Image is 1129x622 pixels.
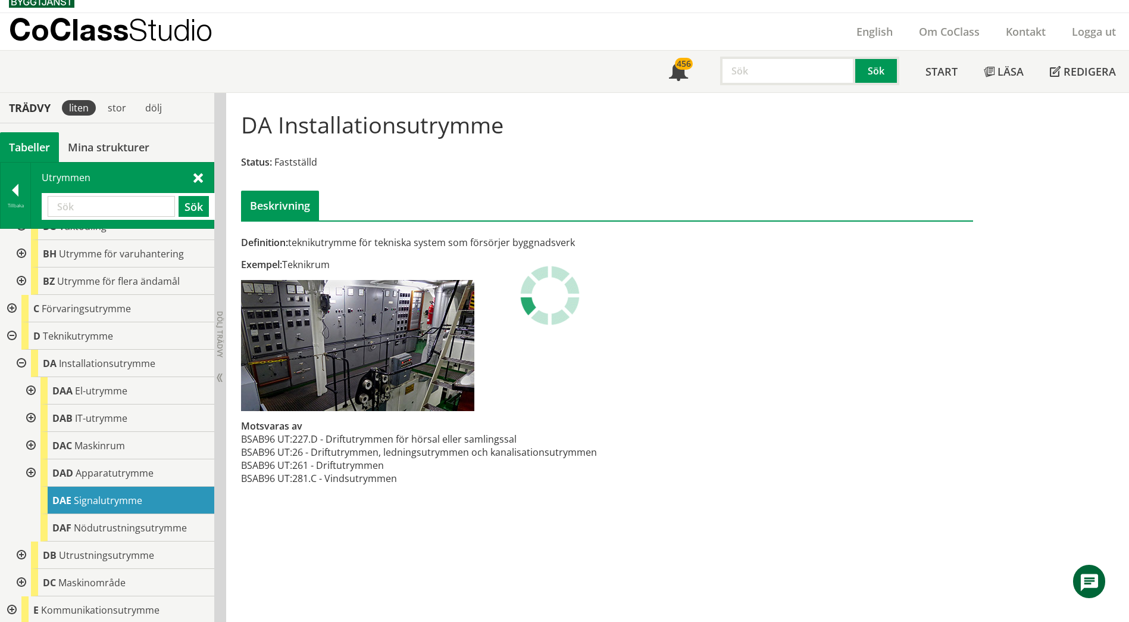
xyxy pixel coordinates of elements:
[52,466,73,480] span: DAD
[925,64,958,79] span: Start
[74,494,142,507] span: Signalutrymme
[241,191,319,220] div: Beskrivning
[241,111,503,138] h1: DA Installationsutrymme
[48,196,175,217] input: Sök
[33,604,39,617] span: E
[843,24,906,39] a: English
[52,412,73,425] span: DAB
[997,64,1024,79] span: Läsa
[1059,24,1129,39] a: Logga ut
[43,576,56,589] span: DC
[129,12,212,47] span: Studio
[720,57,855,85] input: Sök
[74,521,187,534] span: Nödutrustningsutrymme
[1037,51,1129,92] a: Redigera
[33,329,40,343] span: D
[669,63,688,82] span: Notifikationer
[58,576,126,589] span: Maskinområde
[241,258,282,271] span: Exempel:
[52,494,71,507] span: DAE
[241,419,302,433] span: Motsvaras av
[74,439,125,452] span: Maskinrum
[906,24,993,39] a: Om CoClass
[52,439,72,452] span: DAC
[292,472,597,485] td: 281.C - Vindsutrymmen
[9,13,238,50] a: CoClassStudio
[1064,64,1116,79] span: Redigera
[292,433,597,446] td: 227.D - Driftutrymmen för hörsal eller samlingssal
[215,311,225,357] span: Dölj trädvy
[62,100,96,116] div: liten
[43,275,55,288] span: BZ
[76,466,154,480] span: Apparatutrymme
[43,247,57,260] span: BH
[33,302,39,315] span: C
[241,236,723,249] div: teknikutrymme för tekniska system som försörjer byggnadsverk
[292,459,597,472] td: 261 - Driftutrymmen
[138,100,169,116] div: dölj
[75,412,127,425] span: IT-utrymme
[292,446,597,459] td: 26 - Driftutrymmen, ledningsutrymmen och kanalisationsutrymmen
[241,258,723,271] div: Teknikrum
[241,155,272,169] span: Status:
[993,24,1059,39] a: Kontakt
[9,23,212,36] p: CoClass
[43,329,113,343] span: Teknikutrymme
[241,236,288,249] span: Definition:
[971,51,1037,92] a: Läsa
[59,357,155,370] span: Installationsutrymme
[179,196,209,217] button: Sök
[1,201,30,210] div: Tillbaka
[193,171,203,184] span: Stäng sök
[43,549,57,562] span: DB
[656,51,701,92] a: 456
[75,384,127,397] span: El-utrymme
[31,163,214,228] div: Utrymmen
[241,280,474,411] img: da-driftutrymme.jpg
[59,132,158,162] a: Mina strukturer
[241,446,292,459] td: BSAB96 UT:
[274,155,317,169] span: Fastställd
[59,549,154,562] span: Utrustningsutrymme
[52,384,73,397] span: DAA
[855,57,899,85] button: Sök
[43,357,57,370] span: DA
[42,302,131,315] span: Förvaringsutrymme
[59,247,184,260] span: Utrymme för varuhantering
[912,51,971,92] a: Start
[241,472,292,485] td: BSAB96 UT:
[2,101,57,114] div: Trädvy
[241,433,292,446] td: BSAB96 UT:
[520,266,580,325] img: Laddar
[52,521,71,534] span: DAF
[241,459,292,472] td: BSAB96 UT:
[675,58,693,70] div: 456
[57,275,180,288] span: Utrymme för flera ändamål
[101,100,133,116] div: stor
[41,604,160,617] span: Kommunikationsutrymme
